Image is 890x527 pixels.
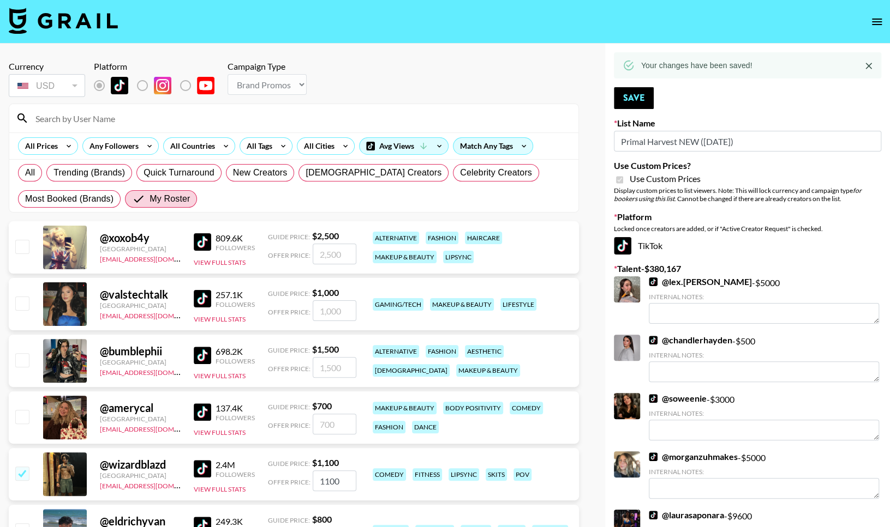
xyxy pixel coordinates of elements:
div: comedy [510,402,543,414]
div: makeup & beauty [373,251,437,263]
img: Grail Talent [9,8,118,34]
button: View Full Stats [194,372,246,380]
div: Platform [94,61,223,72]
a: @morganzuhmakes [649,451,738,462]
img: TikTok [194,347,211,364]
div: 249.3K [216,516,255,527]
img: TikTok [649,511,658,519]
div: Your changes have been saved! [641,56,752,75]
div: @ amerycal [100,401,181,415]
input: 2,500 [313,244,356,264]
div: 137.4K [216,403,255,414]
div: Internal Notes: [649,351,879,359]
div: All Tags [240,138,274,154]
a: [EMAIL_ADDRESS][DOMAIN_NAME] [100,366,210,377]
input: 1,100 [313,470,356,491]
button: View Full Stats [194,315,246,323]
strong: $ 1,100 [312,457,339,468]
label: Platform [614,211,881,222]
div: Followers [216,414,255,422]
div: - $ 3000 [649,393,879,440]
div: gaming/tech [373,298,423,311]
div: haircare [465,232,502,244]
span: Guide Price: [268,346,310,354]
img: TikTok [194,403,211,421]
div: makeup & beauty [430,298,494,311]
label: Use Custom Prices? [614,160,881,171]
strong: $ 1,000 [312,287,339,298]
div: lipsync [449,468,479,481]
div: Internal Notes: [649,293,879,301]
span: Offer Price: [268,365,310,373]
div: skits [486,468,507,481]
img: TikTok [194,233,211,251]
div: 257.1K [216,289,255,300]
div: Campaign Type [228,61,307,72]
div: makeup & beauty [456,364,520,377]
div: Followers [216,300,255,308]
span: New Creators [233,166,288,179]
input: Search by User Name [29,110,572,127]
div: [GEOGRAPHIC_DATA] [100,358,181,366]
input: 1,000 [313,300,356,321]
div: alternative [373,232,419,244]
img: TikTok [649,452,658,461]
div: TikTok [614,237,881,255]
div: dance [412,421,439,433]
div: fashion [373,421,405,433]
a: [EMAIL_ADDRESS][DOMAIN_NAME] [100,423,210,433]
button: Save [614,87,654,109]
div: Currency is locked to USD [9,72,85,99]
span: Offer Price: [268,308,310,316]
div: - $ 5000 [649,276,879,324]
strong: $ 700 [312,401,332,411]
label: List Name [614,118,881,129]
div: [GEOGRAPHIC_DATA] [100,245,181,253]
div: [GEOGRAPHIC_DATA] [100,415,181,423]
span: Trending (Brands) [53,166,125,179]
button: View Full Stats [194,485,246,493]
span: Guide Price: [268,516,310,524]
div: @ wizardblazd [100,458,181,471]
label: Talent - $ 380,167 [614,263,881,274]
div: Match Any Tags [453,138,533,154]
div: lifestyle [500,298,536,311]
div: Any Followers [83,138,141,154]
span: Use Custom Prices [630,173,701,184]
div: Currency [9,61,85,72]
div: fashion [426,345,458,358]
div: @ xoxob4y [100,231,181,245]
img: TikTok [194,290,211,307]
img: TikTok [649,277,658,286]
div: Avg Views [360,138,448,154]
span: Offer Price: [268,421,310,429]
div: [DEMOGRAPHIC_DATA] [373,364,450,377]
strong: $ 2,500 [312,231,339,241]
div: body positivity [443,402,503,414]
a: @laurasaponara [649,510,724,520]
div: Display custom prices to list viewers. Note: This will lock currency and campaign type . Cannot b... [614,186,881,203]
em: for bookers using this list [614,186,862,203]
img: YouTube [197,77,214,94]
input: 700 [313,414,356,434]
div: List locked to TikTok. [94,74,223,97]
div: [GEOGRAPHIC_DATA] [100,301,181,310]
div: Followers [216,357,255,365]
span: Offer Price: [268,251,310,259]
span: Guide Price: [268,233,310,241]
div: @ valstechtalk [100,288,181,301]
a: @soweenie [649,393,707,404]
img: TikTok [649,336,658,344]
span: Guide Price: [268,459,310,468]
span: [DEMOGRAPHIC_DATA] Creators [306,166,441,179]
div: alternative [373,345,419,358]
img: Instagram [154,77,171,94]
div: fitness [413,468,442,481]
span: Guide Price: [268,403,310,411]
span: Offer Price: [268,478,310,486]
div: fashion [426,232,458,244]
img: TikTok [111,77,128,94]
button: open drawer [866,11,888,33]
span: Quick Turnaround [144,166,214,179]
strong: $ 800 [312,514,332,524]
